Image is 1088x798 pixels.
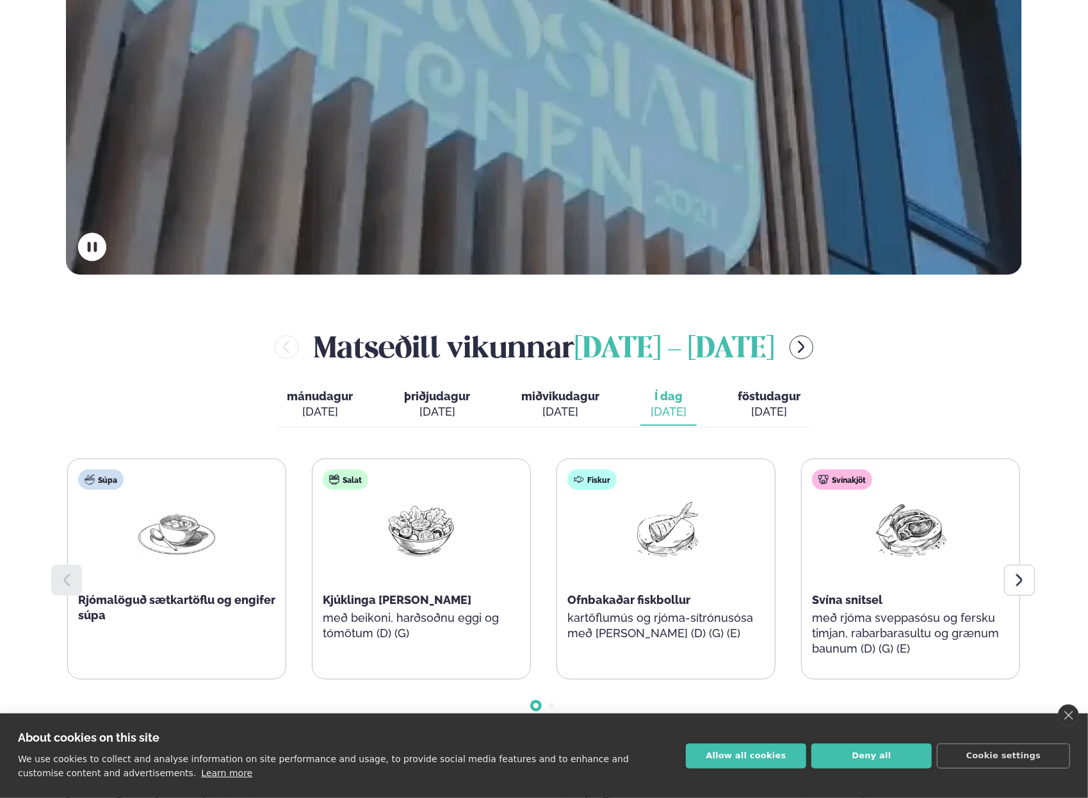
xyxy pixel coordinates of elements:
[287,389,353,403] span: mánudagur
[511,384,610,426] button: miðvikudagur [DATE]
[567,469,617,490] div: Fiskur
[549,703,554,708] span: Go to slide 2
[533,703,539,708] span: Go to slide 1
[394,384,480,426] button: þriðjudagur [DATE]
[937,744,1070,769] button: Cookie settings
[404,389,470,403] span: þriðjudagur
[380,500,462,560] img: Salad.png
[404,404,470,419] div: [DATE]
[314,326,774,368] h2: Matseðill vikunnar
[1058,704,1079,726] a: close
[78,593,275,622] span: Rjómalöguð sætkartöflu og engifer súpa
[812,593,882,607] span: Svína snitsel
[574,336,774,364] span: [DATE] - [DATE]
[567,610,765,641] p: kartöflumús og rjóma-sítrónusósa með [PERSON_NAME] (D) (G) (E)
[640,384,697,426] button: Í dag [DATE]
[85,475,95,485] img: soup.svg
[818,475,829,485] img: pork.svg
[812,469,872,490] div: Svínakjöt
[727,384,811,426] button: föstudagur [DATE]
[738,389,800,403] span: föstudagur
[287,404,353,419] div: [DATE]
[790,336,813,359] button: menu-btn-right
[870,500,952,560] img: Pork-Meat.png
[811,744,932,769] button: Deny all
[651,404,686,419] div: [DATE]
[323,469,368,490] div: Salat
[323,610,520,641] p: með beikoni, harðsoðnu eggi og tómötum (D) (G)
[738,404,800,419] div: [DATE]
[521,389,599,403] span: miðvikudagur
[323,593,471,607] span: Kjúklinga [PERSON_NAME]
[574,475,584,485] img: fish.svg
[567,593,690,607] span: Ofnbakaðar fiskbollur
[18,754,629,778] p: We use cookies to collect and analyse information on site performance and usage, to provide socia...
[812,610,1009,656] p: með rjóma sveppasósu og fersku timjan, rabarbarasultu og grænum baunum (D) (G) (E)
[136,500,218,560] img: Soup.png
[78,469,124,490] div: Súpa
[686,744,806,769] button: Allow all cookies
[625,500,707,560] img: Fish.png
[521,404,599,419] div: [DATE]
[329,475,339,485] img: salad.svg
[275,336,298,359] button: menu-btn-left
[18,731,159,744] strong: About cookies on this site
[201,768,252,778] a: Learn more
[651,389,686,404] span: Í dag
[277,384,363,426] button: mánudagur [DATE]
